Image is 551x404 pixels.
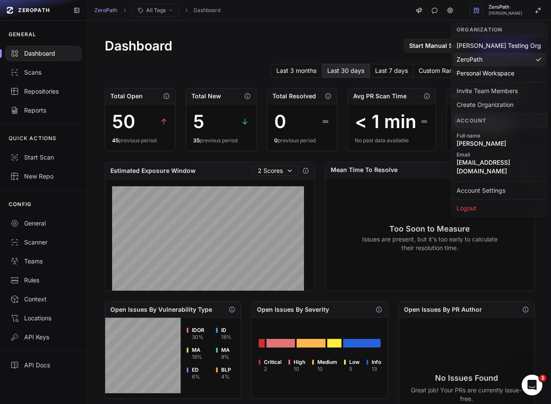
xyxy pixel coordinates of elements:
button: Last 30 days [322,64,370,78]
span: Critical [264,359,282,366]
div: Go to issues list [259,339,264,348]
h2: Total Open [110,92,143,100]
div: 18 % [192,354,202,360]
a: ZeroPath [94,7,117,14]
div: Go to issues list [297,339,326,348]
div: Go to issues list [266,339,295,348]
span: [PERSON_NAME] [488,11,523,16]
span: Full name [457,132,542,139]
div: 50 [112,111,135,132]
h2: Open Issues By Vulnerability Type [110,305,212,314]
div: Organization [451,23,547,37]
nav: breadcrumb [94,4,220,17]
div: Scans [10,68,77,77]
div: Locations [10,314,77,323]
div: 5 [193,111,204,132]
span: Email [457,151,542,158]
div: Invite Team Members [453,84,545,98]
span: High [294,359,305,366]
div: 18 % [221,334,232,341]
span: All Tags [146,7,166,14]
h3: Too Soon to Measure [362,223,498,235]
span: MA [192,347,202,354]
div: Personal Workspace [453,66,545,80]
iframe: Intercom live chat [522,375,542,395]
button: 2 Scores [252,166,299,176]
span: ID [221,327,232,334]
span: Low [349,359,360,366]
div: Teams [10,257,77,266]
div: 5 [349,366,360,373]
a: Account Settings [453,184,545,197]
div: Go to issues list [327,339,341,348]
div: 4 % [221,373,231,380]
svg: chevron right, [183,7,189,13]
h2: Estimated Exposure Window [110,166,196,175]
span: BLP [221,366,231,373]
button: Last 7 days [370,64,413,78]
div: 10 [294,366,305,373]
div: previous period [112,137,168,144]
div: Create Organization [453,98,545,112]
div: 6 % [192,373,200,380]
h2: Open Issues By Severity [257,305,329,314]
span: MA [221,347,230,354]
h2: Avg PR Scan Time [353,92,407,100]
a: Start Manual Scan [404,39,469,53]
div: No past data available [355,137,429,144]
div: Go to issues list [343,339,381,348]
div: Start Scan [10,153,77,162]
div: < 1 min [355,111,416,132]
div: previous period [193,137,249,144]
div: Scanner [10,238,77,247]
a: ZEROPATH [3,3,66,17]
span: 0 [274,137,278,144]
span: ED [192,366,200,373]
h2: Total New [191,92,221,100]
div: Rules [10,276,77,285]
div: API Docs [10,361,77,370]
div: Repositories [10,87,77,96]
div: Account [451,113,547,128]
h1: Dashboard [105,38,172,53]
p: CONFIG [9,201,31,208]
button: Custom Range [413,64,466,78]
span: ZEROPATH [18,7,50,14]
p: Great job! Your PRs are currently issue-free. [406,386,527,403]
div: 8 % [221,354,230,360]
span: 45 [112,137,119,144]
span: Info [372,359,381,366]
span: [PERSON_NAME] [457,139,542,148]
div: General [10,219,77,228]
p: QUICK ACTIONS [9,135,57,142]
svg: chevron right, [122,7,128,13]
div: ZeroPath [PERSON_NAME] [451,22,548,217]
h2: Open Issues By PR Author [404,305,482,314]
span: [EMAIL_ADDRESS][DOMAIN_NAME] [457,158,542,175]
div: 10 [317,366,337,373]
span: IDOR [192,327,204,334]
div: [PERSON_NAME] Testing Org [453,39,545,53]
div: Dashboard [10,49,77,58]
button: Last 3 months [271,64,322,78]
p: GENERAL [9,31,36,38]
div: 30 % [192,334,204,341]
span: Medium [317,359,337,366]
div: API Keys [10,333,77,341]
div: previous period [274,137,330,144]
button: All Tags [132,4,179,17]
h2: Mean Time To Resolve [331,166,398,174]
div: 2 [264,366,282,373]
h3: No Issues Found [406,372,527,384]
div: Logout [453,201,545,215]
div: Reports [10,106,77,115]
a: Dashboard [194,7,220,14]
div: 13 [372,366,381,373]
div: New Repo [10,172,77,181]
div: ZeroPath [453,53,545,66]
p: Issues are present, but it's too early to calculate their resolution time. [362,235,498,252]
div: 0 [274,111,286,132]
div: Context [10,295,77,304]
span: 1 [539,375,546,382]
